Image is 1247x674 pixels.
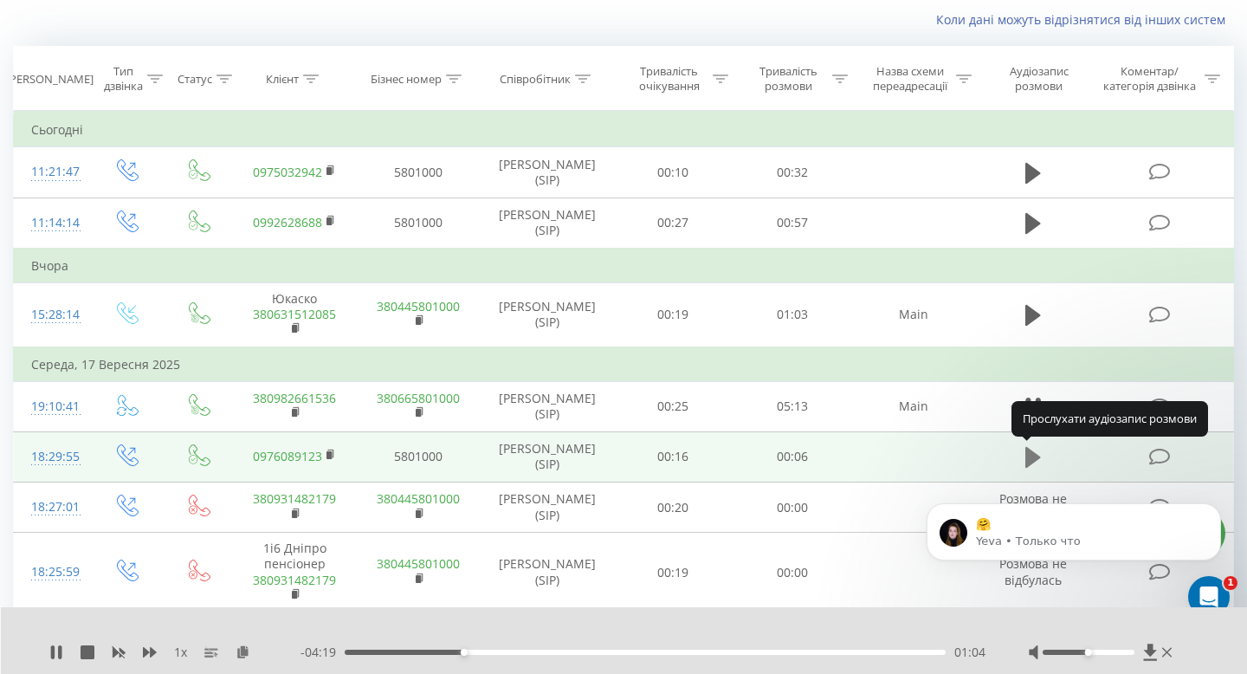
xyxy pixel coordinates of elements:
[733,483,852,533] td: 00:00
[733,381,852,431] td: 05:13
[614,198,733,249] td: 00:27
[31,155,73,189] div: 11:21:47
[852,282,976,347] td: Main
[500,72,571,87] div: Співробітник
[31,390,73,424] div: 19:10:41
[233,282,357,347] td: Юкаско
[357,431,481,482] td: 5801000
[1099,64,1200,94] div: Коментар/категорія дзвінка
[178,72,212,87] div: Статус
[31,440,73,474] div: 18:29:55
[481,431,614,482] td: [PERSON_NAME] (SIP)
[614,147,733,198] td: 00:10
[481,198,614,249] td: [PERSON_NAME] (SIP)
[233,533,357,612] td: 1і6 Дніпро пенсіонер
[852,381,976,431] td: Main
[481,147,614,198] td: [PERSON_NAME] (SIP)
[253,490,336,507] a: 380931482179
[253,448,322,464] a: 0976089123
[31,555,73,589] div: 18:25:59
[14,249,1234,283] td: Вчора
[614,431,733,482] td: 00:16
[174,644,187,661] span: 1 x
[614,282,733,347] td: 00:19
[300,644,345,661] span: - 04:19
[733,198,852,249] td: 00:57
[481,533,614,612] td: [PERSON_NAME] (SIP)
[371,72,442,87] div: Бізнес номер
[357,147,481,198] td: 5801000
[1085,649,1092,656] div: Accessibility label
[253,306,336,322] a: 380631512085
[31,298,73,332] div: 15:28:14
[481,381,614,431] td: [PERSON_NAME] (SIP)
[733,431,852,482] td: 00:06
[377,298,460,314] a: 380445801000
[954,644,985,661] span: 01:04
[748,64,828,94] div: Тривалість розмови
[357,198,481,249] td: 5801000
[1011,401,1208,436] div: Прослухати аудіозапис розмови
[377,490,460,507] a: 380445801000
[253,214,322,230] a: 0992628688
[936,11,1234,28] a: Коли дані можуть відрізнятися вiд інших систем
[992,64,1086,94] div: Аудіозапис розмови
[6,72,94,87] div: [PERSON_NAME]
[104,64,143,94] div: Тип дзвінка
[253,390,336,406] a: 380982661536
[377,555,460,572] a: 380445801000
[1188,576,1230,618] iframe: Intercom live chat
[614,533,733,612] td: 00:19
[31,490,73,524] div: 18:27:01
[733,533,852,612] td: 00:00
[630,64,709,94] div: Тривалість очікування
[614,381,733,431] td: 00:25
[481,483,614,533] td: [PERSON_NAME] (SIP)
[868,64,952,94] div: Назва схеми переадресації
[253,572,336,588] a: 380931482179
[377,390,460,406] a: 380665801000
[1224,576,1237,590] span: 1
[31,206,73,240] div: 11:14:14
[253,164,322,180] a: 0975032942
[14,113,1234,147] td: Сьогодні
[733,282,852,347] td: 01:03
[14,347,1234,382] td: Середа, 17 Вересня 2025
[614,483,733,533] td: 00:20
[733,147,852,198] td: 00:32
[461,649,468,656] div: Accessibility label
[481,282,614,347] td: [PERSON_NAME] (SIP)
[901,467,1247,627] iframe: Intercom notifications сообщение
[266,72,299,87] div: Клієнт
